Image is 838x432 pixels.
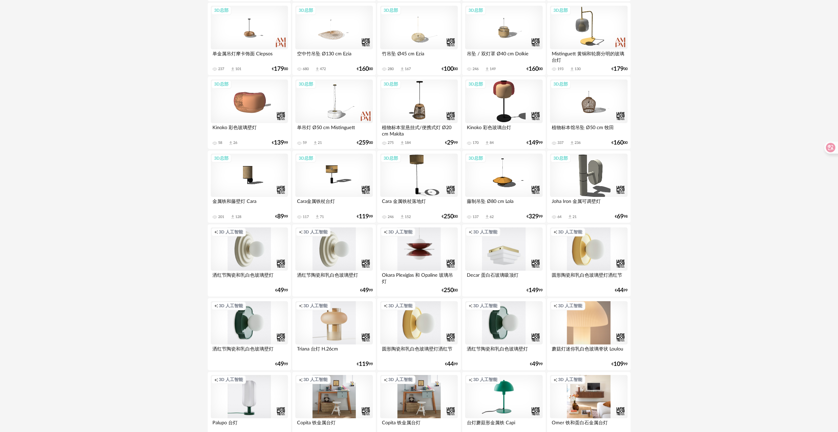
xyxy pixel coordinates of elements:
font: 99 [624,362,628,367]
font: € [615,288,617,293]
a: 3D总部 植物标本馆吊坠 Ø50 cm 牧田 337 下载图标 236 €16000 [547,76,630,149]
span: 179 [274,67,284,71]
font: 99 [454,362,458,367]
font: € [611,362,613,367]
div: 植物标本馆吊坠 Ø50 cm 牧田 [550,123,627,137]
font: € [611,67,613,71]
font: € [275,362,277,367]
span: 下载图标 [485,141,490,146]
div: Palupo 台灯 [211,418,288,432]
div: 59 [303,141,307,145]
font: 00 [624,141,628,145]
div: 吊坠 / 双灯罩 Ø40 cm Dolkie [465,49,542,63]
font: € [527,214,529,219]
font: 99 [539,362,543,367]
a: 3D总部 Mistinguett 黄铜和轮廓分明的玻璃台灯 193 下载图标 130 €17900 [547,3,630,75]
span: 3D 人工智能 [303,229,328,235]
div: 3D总部 [465,80,486,89]
span: 329 [529,214,539,219]
span: 创建图标 [299,303,303,309]
a: 创建图标 3D 人工智能 圆形陶瓷和乳白色玻璃壁灯洒红节 €4499 [377,298,460,371]
span: 创建图标 [299,229,303,235]
div: 275 [388,141,394,145]
a: 3D总部 Cara 金属铁杖落地灯 246 下载图标 152 €25000 [377,151,460,223]
font: 99 [369,362,373,367]
font: € [357,362,359,367]
div: 58 [218,141,222,145]
div: Okara Plexiglas 和 Opaline 玻璃吊灯 [380,271,457,284]
a: 3D总部 Kinoko 彩色玻璃壁灯 58 下载图标 26 €13999 [208,76,291,149]
font: € [445,362,447,367]
span: 3D 人工智能 [219,377,243,382]
span: 创建图标 [469,377,473,382]
span: 259 [359,141,369,145]
div: 26 [233,141,237,145]
font: € [530,362,532,367]
font: € [615,214,617,219]
div: Cara金属铁杖台灯 [295,197,373,210]
div: 3D总部 [550,154,571,163]
a: 3D总部 单金属吊灯摩卡饰面 Clepsos 237 下载图标 101 €17900 [208,3,291,75]
div: 246 [388,215,394,219]
font: 99 [539,141,543,145]
font: 99 [369,214,373,219]
div: 圆形陶瓷和乳白色玻璃壁灯洒红节 [380,344,457,358]
div: 单吊灯 Ø50 cm Mistinguett [295,123,373,137]
div: Triana 台灯 H.26cm [295,344,373,358]
a: 3D总部 金属铁和藤壁灯 Cara 201 下载图标 128 €8999 [208,151,291,223]
font: € [272,141,274,145]
font: 98 [624,214,628,219]
span: 创建图标 [553,303,557,309]
font: € [527,67,529,71]
font: € [442,67,444,71]
div: 472 [320,67,326,71]
div: 3D总部 [550,6,571,15]
div: 洒红节陶瓷和乳白色玻璃壁灯 [465,344,542,358]
a: 3D总部 竹吊坠 Ø45 cm Ezia 280 下载图标 167 €10000 [377,3,460,75]
div: Copita 铁金属台灯 [380,418,457,432]
a: 创建图标 3D 人工智能 洒红节陶瓷和乳白色玻璃壁灯 €4999 [462,298,545,371]
span: 29 [447,141,454,145]
a: 创建图标 3D 人工智能 洒红节陶瓷和乳白色玻璃壁灯 €4999 [208,224,291,297]
div: 152 [405,215,411,219]
span: 下载图标 [568,214,573,219]
font: € [442,214,444,219]
font: 00 [454,288,458,293]
span: 44 [447,362,454,367]
span: 119 [359,214,369,219]
a: 创建图标 3D 人工智能 Triana 台灯 H.26cm €11999 [292,298,376,371]
a: 3D总部 单吊灯 Ø50 cm Mistinguett 59 下载图标 21 €25900 [292,76,376,149]
span: 3D 人工智能 [303,303,328,309]
div: Joha Iron 金属可调壁灯 [550,197,627,210]
span: 下载图标 [570,67,575,72]
span: 下载图标 [485,214,490,219]
span: 创建图标 [384,377,388,382]
div: 184 [405,141,411,145]
div: 128 [235,215,241,219]
font: 00 [624,67,628,71]
div: 3D总部 [296,80,316,89]
div: 洒红节陶瓷和乳白色玻璃壁灯 [295,271,373,284]
span: 109 [613,362,624,367]
font: € [275,214,277,219]
div: 3D总部 [296,6,316,15]
div: 201 [218,215,224,219]
font: € [527,288,529,293]
div: Decar 蛋白石玻璃吸顶灯 [465,271,542,284]
span: 下载图标 [313,141,318,146]
span: 创建图标 [214,229,218,235]
div: 117 [303,215,309,219]
div: 3D总部 [211,80,232,89]
div: 280 [388,67,394,71]
span: 创建图标 [299,377,303,382]
span: 250 [444,288,454,293]
span: 160 [613,141,624,145]
div: Copita 铁金属台灯 [295,418,373,432]
a: 创建图标 3D 人工智能 洒红节陶瓷和乳白色玻璃壁灯 €4999 [208,298,291,371]
font: 00 [284,67,288,71]
span: 下载图标 [485,67,490,72]
span: 250 [444,214,454,219]
font: 99 [624,288,628,293]
div: 101 [235,67,241,71]
div: 洒红节陶瓷和乳白色玻璃壁灯 [211,344,288,358]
